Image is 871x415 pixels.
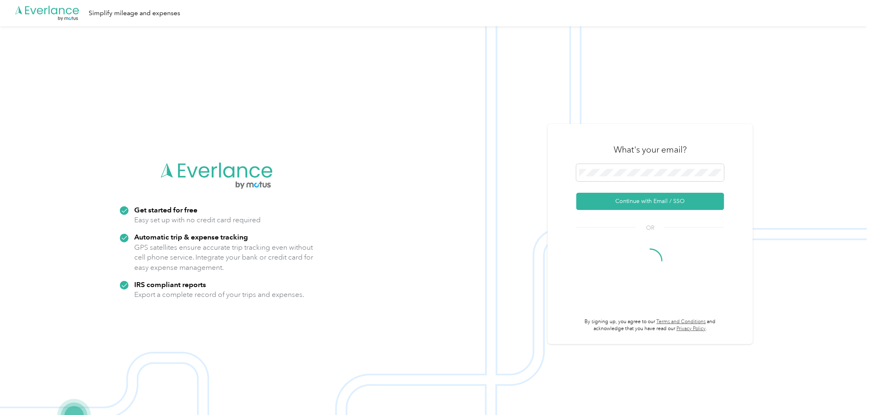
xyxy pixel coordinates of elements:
div: Simplify mileage and expenses [89,8,180,18]
a: Terms and Conditions [657,319,706,325]
p: Easy set up with no credit card required [134,215,261,225]
p: GPS satellites ensure accurate trip tracking even without cell phone service. Integrate your bank... [134,242,314,273]
p: Export a complete record of your trips and expenses. [134,290,304,300]
strong: IRS compliant reports [134,280,206,289]
strong: Get started for free [134,205,197,214]
a: Privacy Policy [676,326,706,332]
button: Continue with Email / SSO [576,193,724,210]
span: OR [636,223,665,232]
p: By signing up, you agree to our and acknowledge that you have read our . [576,318,724,333]
h3: What's your email? [614,144,687,155]
strong: Automatic trip & expense tracking [134,233,248,241]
